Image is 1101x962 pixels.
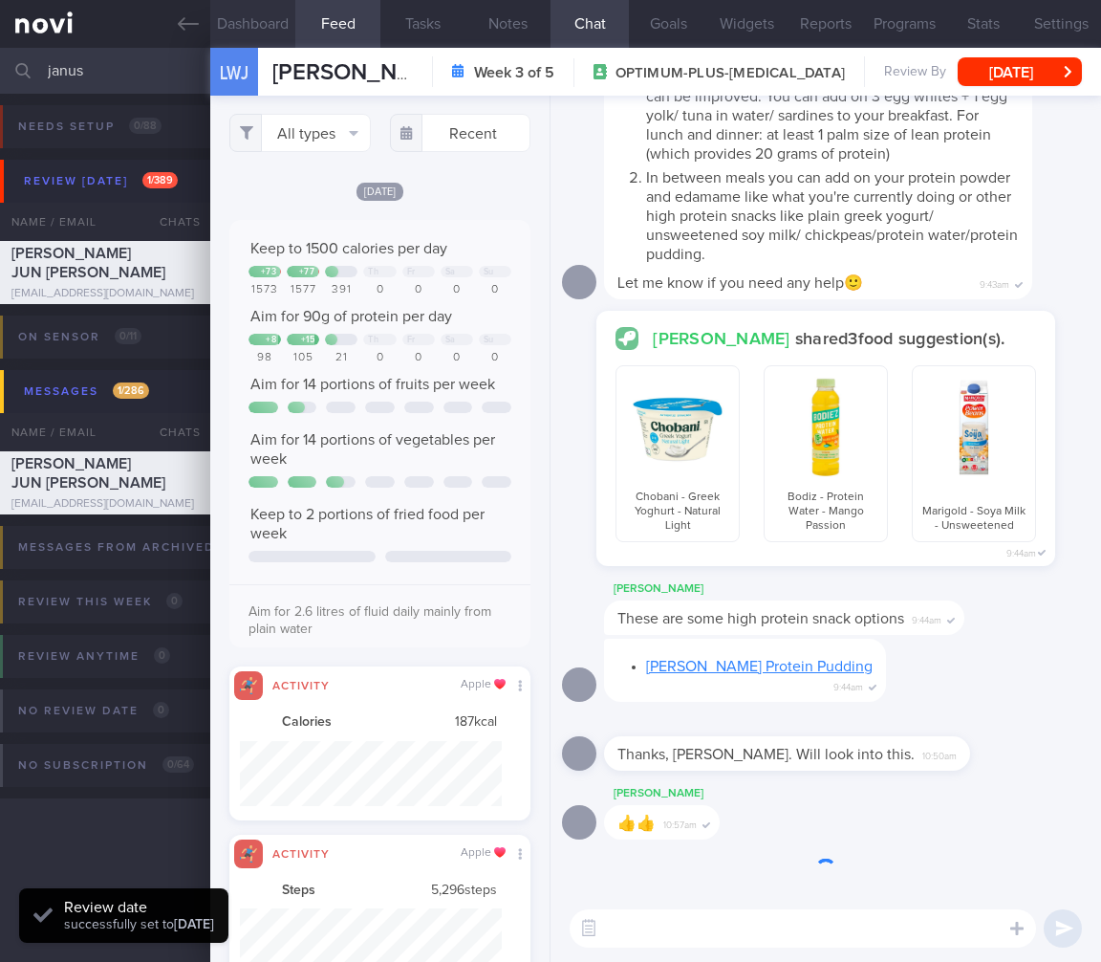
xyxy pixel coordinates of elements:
[461,846,506,861] div: Apple
[11,456,165,491] span: [PERSON_NAME] JUN [PERSON_NAME]
[229,114,371,152] button: All types
[441,351,473,365] div: 0
[129,118,162,134] span: 0 / 88
[455,714,497,732] span: 187 kcal
[13,698,174,724] div: No review date
[646,164,1019,264] li: In between meals you can add on your protein powder and edamame like what you're currently doing ...
[272,61,683,84] span: [PERSON_NAME] JUN [PERSON_NAME]
[299,267,315,277] div: + 77
[441,283,473,297] div: 0
[282,883,315,900] strong: Steps
[287,283,319,297] div: 1577
[282,714,332,732] strong: Calories
[479,351,511,365] div: 0
[445,267,456,277] div: Sa
[166,593,183,609] span: 0
[646,44,1019,164] li: Aim to have 20 grams of protein for all main meals (breakfast, lunch and dinner). Breakfast prote...
[134,413,210,451] div: Chats
[301,335,315,345] div: + 15
[980,273,1009,292] span: 9:43am
[604,782,777,805] div: [PERSON_NAME]
[624,374,731,481] img: Chobani - Greek Yoghurt - Natural Light
[325,351,357,365] div: 21
[64,918,214,931] span: successfully set to
[617,816,656,831] span: 👍👍
[912,609,941,627] span: 9:44am
[248,351,281,365] div: 98
[484,335,494,345] div: Su
[368,267,378,277] div: Th
[1006,542,1036,560] span: 9:44am
[912,365,1036,542] div: Marigold - Soya Milk - Unsweetened
[11,497,199,512] div: [EMAIL_ADDRESS][DOMAIN_NAME]
[250,309,452,324] span: Aim for 90g of protein per day
[19,168,183,194] div: Review [DATE]
[615,64,845,83] span: OPTIMUM-PLUS-[MEDICAL_DATA]
[250,377,495,392] span: Aim for 14 portions of fruits per week
[653,331,795,348] strong: [PERSON_NAME]
[115,328,141,344] span: 0 / 11
[250,507,485,541] span: Keep to 2 portions of fried food per week
[263,844,339,861] div: Activity
[884,64,946,81] span: Review By
[920,374,1027,481] img: Marigold - Soya Milk - Unsweetened
[153,702,169,718] span: 0
[13,644,175,669] div: Review anytime
[266,335,276,345] div: + 8
[13,535,259,560] div: Messages from Archived
[663,814,697,832] span: 10:57am
[363,283,396,297] div: 0
[617,611,904,626] span: These are some high protein snack options
[174,918,214,931] strong: [DATE]
[958,57,1082,86] button: [DATE]
[407,335,416,345] div: Fr
[261,267,277,277] div: + 73
[646,659,873,674] a: [PERSON_NAME] Protein Pudding
[764,365,888,542] div: Bodiz - Protein Water - Mango Passion
[162,756,194,773] span: 0 / 64
[248,605,491,636] span: Aim for 2.6 litres of fluid daily mainly from plain water
[64,898,214,917] div: Review date
[615,327,1036,351] div: shared 3 food suggestion(s).
[402,283,435,297] div: 0
[11,287,199,301] div: [EMAIL_ADDRESS][DOMAIN_NAME]
[142,172,178,188] span: 1 / 389
[445,335,456,345] div: Sa
[205,36,263,110] div: LWJ
[263,676,339,692] div: Activity
[407,267,416,277] div: Fr
[154,647,170,664] span: 0
[287,351,319,365] div: 105
[134,203,210,241] div: Chats
[617,275,863,291] span: Let me know if you need any help🙂
[484,267,494,277] div: Su
[250,432,495,467] span: Aim for 14 portions of vegetables per week
[461,678,506,692] div: Apple
[250,241,447,256] span: Keep to 1500 calories per day
[772,374,879,481] img: Bodiz - Protein Water - Mango Passion
[248,283,281,297] div: 1573
[11,246,165,280] span: [PERSON_NAME] JUN [PERSON_NAME]
[479,283,511,297] div: 0
[113,383,149,399] span: 1 / 286
[431,883,497,900] span: 5,296 steps
[13,324,146,350] div: On sensor
[13,114,166,140] div: Needs setup
[474,63,554,82] strong: Week 3 of 5
[922,745,957,763] span: 10:50am
[356,183,404,201] span: [DATE]
[363,351,396,365] div: 0
[19,379,154,404] div: Messages
[325,283,357,297] div: 391
[615,365,740,542] div: Chobani - Greek Yoghurt - Natural Light
[604,578,1022,601] div: [PERSON_NAME]
[13,753,199,778] div: No subscription
[13,589,187,615] div: Review this week
[402,351,435,365] div: 0
[368,335,378,345] div: Th
[833,676,863,694] span: 9:44am
[617,747,915,762] span: Thanks, [PERSON_NAME]. Will look into this.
